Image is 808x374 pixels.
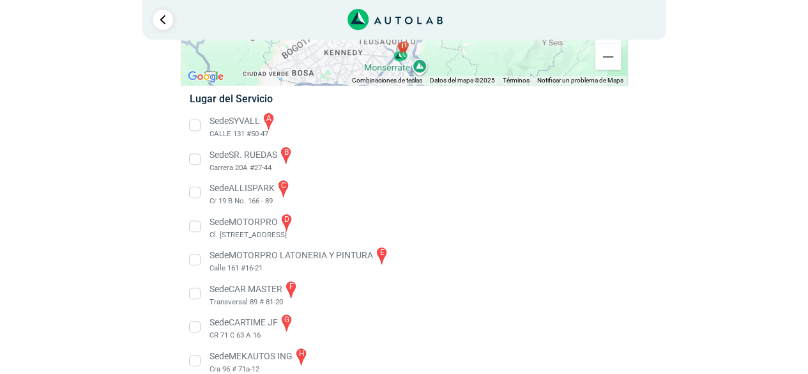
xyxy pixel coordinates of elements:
span: b [402,42,406,51]
a: Link al sitio de autolab [347,13,443,25]
span: i [401,42,403,51]
a: Abre esta zona en Google Maps (se abre en una nueva ventana) [185,68,227,85]
h5: Lugar del Servicio [190,93,618,105]
button: Combinaciones de teclas [352,76,422,85]
span: Datos del mapa ©2025 [430,77,495,84]
a: Notificar un problema de Maps [537,77,623,84]
img: Google [185,68,227,85]
a: Ir al paso anterior [153,10,173,30]
button: Reducir [595,44,621,70]
a: Términos (se abre en una nueva pestaña) [503,77,530,84]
